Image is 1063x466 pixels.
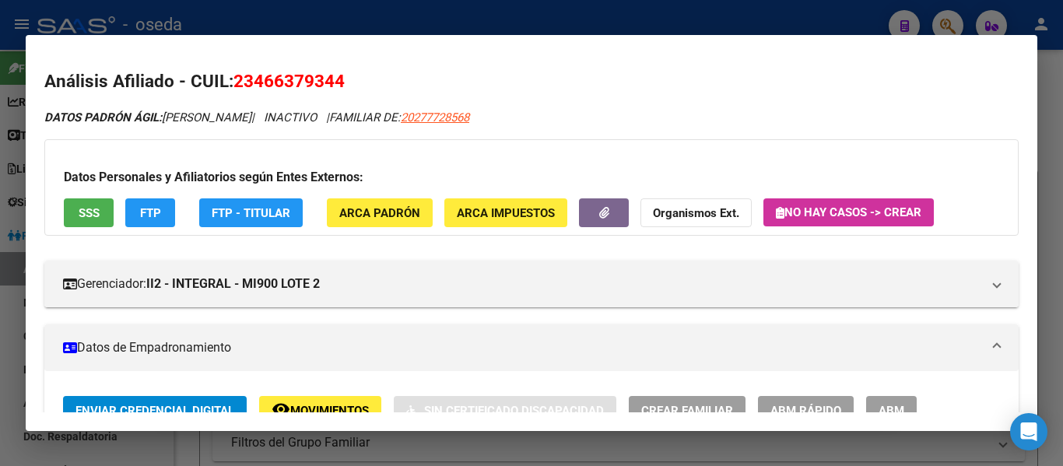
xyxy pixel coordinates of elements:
button: SSS [64,198,114,227]
span: FAMILIAR DE: [329,110,469,124]
mat-expansion-panel-header: Datos de Empadronamiento [44,324,1019,371]
button: Organismos Ext. [640,198,752,227]
span: No hay casos -> Crear [776,205,921,219]
span: Enviar Credencial Digital [75,404,234,418]
span: Crear Familiar [641,404,733,418]
mat-panel-title: Gerenciador: [63,275,981,293]
span: ARCA Impuestos [457,206,555,220]
button: No hay casos -> Crear [763,198,934,226]
span: Movimientos [290,404,369,418]
mat-expansion-panel-header: Gerenciador:II2 - INTEGRAL - MI900 LOTE 2 [44,261,1019,307]
span: ARCA Padrón [339,206,420,220]
span: FTP [140,206,161,220]
div: Open Intercom Messenger [1010,413,1047,450]
strong: DATOS PADRÓN ÁGIL: [44,110,162,124]
button: Crear Familiar [629,396,746,425]
button: ARCA Impuestos [444,198,567,227]
button: ABM [866,396,917,425]
h2: Análisis Afiliado - CUIL: [44,68,1019,95]
button: Enviar Credencial Digital [63,396,247,425]
span: Sin Certificado Discapacidad [424,404,604,418]
mat-panel-title: Datos de Empadronamiento [63,338,981,357]
strong: II2 - INTEGRAL - MI900 LOTE 2 [146,275,320,293]
button: Movimientos [259,396,381,425]
span: 23466379344 [233,71,345,91]
span: ABM Rápido [770,404,841,418]
button: Sin Certificado Discapacidad [394,396,616,425]
button: FTP [125,198,175,227]
mat-icon: remove_red_eye [272,400,290,419]
span: SSS [79,206,100,220]
span: ABM [879,404,904,418]
i: | INACTIVO | [44,110,469,124]
button: ARCA Padrón [327,198,433,227]
h3: Datos Personales y Afiliatorios según Entes Externos: [64,168,999,187]
button: ABM Rápido [758,396,854,425]
button: FTP - Titular [199,198,303,227]
span: 20277728568 [401,110,469,124]
span: FTP - Titular [212,206,290,220]
span: [PERSON_NAME] [44,110,251,124]
strong: Organismos Ext. [653,206,739,220]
